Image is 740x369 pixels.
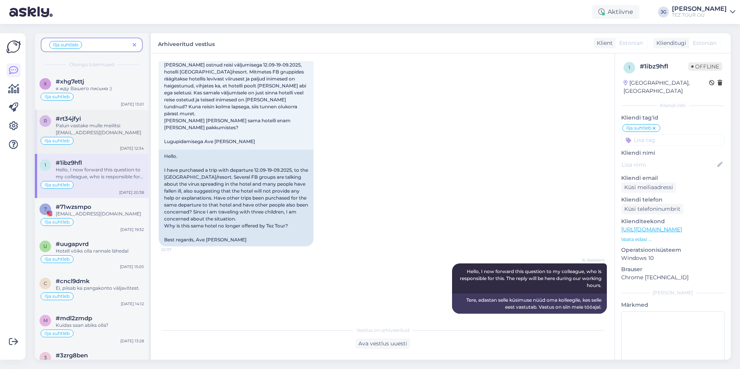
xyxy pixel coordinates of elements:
[56,278,90,285] span: #cncl9dmk
[576,257,605,263] span: AI Assistent
[621,217,725,226] p: Klienditeekond
[43,318,48,323] span: m
[621,134,725,146] input: Lisa tag
[120,227,144,232] div: [DATE] 19:32
[56,241,89,248] span: #uugapvrd
[45,257,70,261] span: Ilja suhtleb
[621,265,725,273] p: Brauser
[621,246,725,254] p: Operatsioonisüsteem
[621,301,725,309] p: Märkmed
[619,39,643,47] span: Estonian
[121,301,144,307] div: [DATE] 14:12
[688,62,722,71] span: Offline
[56,322,144,329] div: Kuidas saan abiks olla?
[53,43,78,47] span: Ilja suhtleb
[45,183,70,187] span: Ilja suhtleb
[592,5,639,19] div: Aktiivne
[121,101,144,107] div: [DATE] 13:01
[69,61,114,68] span: Otsingu tulemused
[672,12,727,18] div: TEZ TOUR OÜ
[624,79,709,95] div: [GEOGRAPHIC_DATA], [GEOGRAPHIC_DATA]
[43,243,47,249] span: u
[159,150,313,246] div: Hello. I have purchased a trip with departure 12.09-19-09.2025, to the [GEOGRAPHIC_DATA]/resort. ...
[120,338,144,344] div: [DATE] 13:28
[693,39,716,47] span: Estonian
[576,314,605,320] span: 20:38
[120,145,144,151] div: [DATE] 12:34
[6,39,21,54] img: Askly Logo
[45,94,70,99] span: Ilja suhtleb
[44,280,47,286] span: c
[653,39,686,47] div: Klienditugi
[56,315,92,322] span: #mdl2zmdp
[622,161,716,169] input: Lisa nimi
[356,327,409,334] span: Vestlus on arhiveeritud
[56,210,144,217] div: [EMAIL_ADDRESS][DOMAIN_NAME]
[56,352,88,359] span: #3zrg8ben
[460,268,603,288] span: Hello, I now forward this question to my colleague, who is responsible for this. The reply will b...
[621,236,725,243] p: Vaata edasi ...
[640,62,688,71] div: # 1ibz9hfl
[621,204,683,214] div: Küsi telefoninumbrit
[621,226,682,233] a: [URL][DOMAIN_NAME]
[621,289,725,296] div: [PERSON_NAME]
[120,264,144,270] div: [DATE] 15:05
[45,331,70,336] span: Ilja suhtleb
[56,159,82,166] span: #1ibz9hfl
[594,39,613,47] div: Klient
[45,138,70,143] span: Ilja suhtleb
[621,182,676,193] div: Küsi meiliaadressi
[56,203,91,210] span: #71wzsmpo
[452,294,607,314] div: Tere, edastan selle küsimuse nüüd oma kolleegile, kes selle eest vastutab. Vastus on siin meie tö...
[56,248,144,255] div: Hotell võiks olla rannale lähedal
[56,166,144,180] div: Hello, I now forward this question to my colleague, who is responsible for this. The reply will b...
[158,38,215,48] label: Arhiveeritud vestlus
[45,162,46,168] span: 1
[44,206,47,212] span: 7
[672,6,735,18] a: [PERSON_NAME]TEZ TOUR OÜ
[44,355,47,360] span: 3
[672,6,727,12] div: [PERSON_NAME]
[621,273,725,282] p: Chrome [TECHNICAL_ID]
[626,126,651,130] span: Ilja suhtleb
[44,118,47,124] span: r
[56,85,144,92] div: я жду Вашего письма :)
[621,114,725,122] p: Kliendi tag'id
[621,174,725,182] p: Kliendi email
[621,102,725,109] div: Kliendi info
[629,65,630,70] span: 1
[621,254,725,262] p: Windows 10
[56,122,144,136] div: Palun vastake mulle meilitsi [EMAIL_ADDRESS][DOMAIN_NAME]
[56,285,144,292] div: Ei, piisab ka pangakonto väljavõtest.
[45,294,70,299] span: Ilja suhtleb
[161,247,190,253] span: 20:37
[56,115,81,122] span: #rt34jfyi
[621,149,725,157] p: Kliendi nimi
[45,220,70,224] span: Ilja suhtleb
[658,7,669,17] div: JG
[56,359,144,366] div: Здравствуйте?
[56,78,84,85] span: #xhg7ettj
[119,190,144,195] div: [DATE] 20:38
[44,81,47,87] span: x
[355,338,410,349] div: Ava vestlus uuesti
[621,196,725,204] p: Kliendi telefon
